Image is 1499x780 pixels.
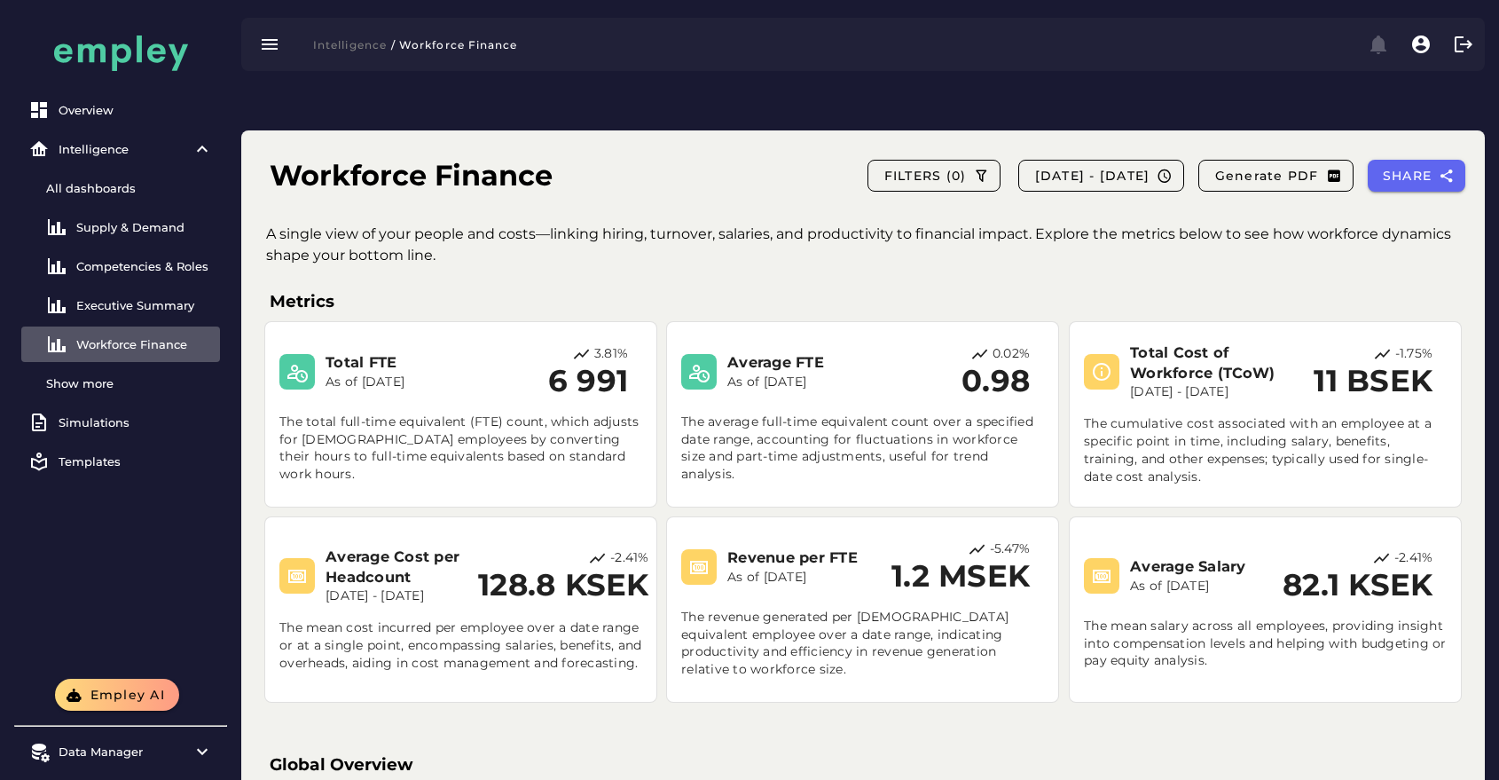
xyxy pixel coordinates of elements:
h1: Workforce Finance [270,154,553,197]
h3: Average Salary [1130,556,1272,577]
div: Executive Summary [76,298,213,312]
p: [DATE] - [DATE] [1130,383,1303,401]
h3: Total Cost of Workforce (TCoW) [1130,343,1303,384]
p: As of [DATE] [727,374,909,391]
h3: Revenue per FTE [727,548,881,568]
h2: 128.8 KSEK [478,568,649,603]
div: Show more [46,376,213,390]
a: Workforce Finance [21,327,220,362]
p: The revenue generated per [DEMOGRAPHIC_DATA] equivalent employee over a date range, indicating pr... [681,595,1044,680]
div: Supply & Demand [76,220,213,234]
div: Data Manager [59,745,183,759]
h2: 11 BSEK [1314,364,1432,399]
p: -5.47% [990,540,1031,559]
span: [DATE] - [DATE] [1033,168,1150,184]
h3: Average Cost per Headcount [326,547,467,588]
p: 3.81% [594,345,628,364]
p: [DATE] - [DATE] [326,587,467,605]
h2: 1.2 MSEK [891,559,1030,595]
h3: Total FTE [326,352,507,373]
div: Templates [59,454,213,469]
span: Empley AI [89,687,165,703]
button: / Workforce Finance [387,32,528,57]
p: As of [DATE] [1130,578,1272,595]
a: Competencies & Roles [21,248,220,284]
p: The average full-time equivalent count over a specified date range, accounting for fluctuations i... [681,399,1044,485]
button: Empley AI [55,679,179,711]
div: Competencies & Roles [76,259,213,273]
p: -2.41% [610,549,649,568]
button: FILTERS (0) [867,160,1001,192]
span: Generate PDF [1213,168,1318,184]
h3: Average FTE [727,352,909,373]
p: A single view of your people and costs—linking hiring, turnover, salaries, and productivity to fi... [266,224,1488,266]
p: As of [DATE] [727,569,881,587]
p: As of [DATE] [326,374,507,391]
p: 0.02% [993,345,1030,364]
p: The mean cost incurred per employee over a date range or at a single point, encompassing salaries... [279,605,642,673]
a: Overview [21,92,220,128]
h2: 82.1 KSEK [1283,568,1432,603]
a: Executive Summary [21,288,220,323]
p: -2.41% [1394,549,1433,568]
p: The mean salary across all employees, providing insight into compensation levels and helping with... [1084,603,1447,671]
h2: 6 991 [548,364,628,399]
span: FILTERS (0) [883,168,966,184]
a: Simulations [21,405,220,440]
button: [DATE] - [DATE] [1018,160,1184,192]
p: The cumulative cost associated with an employee at a specific point in time, including salary, be... [1084,401,1447,486]
a: All dashboards [21,170,220,206]
a: Templates [21,444,220,479]
p: -1.75% [1395,345,1433,364]
h3: Global Overview [270,752,1456,777]
div: Simulations [59,415,213,429]
button: SHARE [1368,160,1466,192]
button: Intelligence [302,32,387,57]
h2: 0.98 [961,364,1030,399]
span: Intelligence [312,38,387,51]
div: Workforce Finance [76,337,213,351]
div: Intelligence [59,142,183,156]
div: Overview [59,103,213,117]
p: The total full-time equivalent (FTE) count, which adjusts for [DEMOGRAPHIC_DATA] employees by con... [279,399,642,485]
div: All dashboards [46,181,213,195]
button: Generate PDF [1198,160,1353,192]
span: / Workforce Finance [390,38,517,51]
h3: Metrics [270,289,1456,314]
span: SHARE [1382,168,1432,184]
a: Supply & Demand [21,209,220,245]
